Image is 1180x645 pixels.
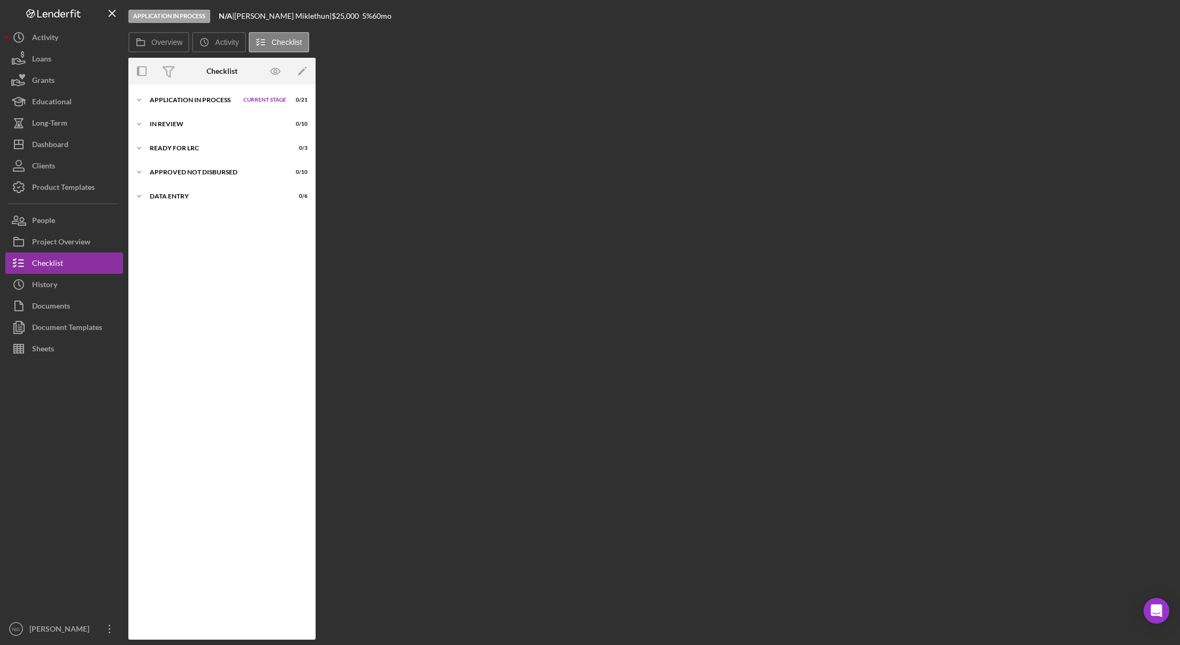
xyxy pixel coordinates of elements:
[249,32,309,52] button: Checklist
[32,155,55,179] div: Clients
[32,176,95,201] div: Product Templates
[5,48,123,70] button: Loans
[288,97,308,103] div: 0 / 21
[5,91,123,112] button: Educational
[5,295,123,317] button: Documents
[32,317,102,341] div: Document Templates
[150,169,281,175] div: Approved Not Disbursed
[1144,598,1169,624] div: Open Intercom Messenger
[150,121,281,127] div: In Review
[32,210,55,234] div: People
[32,252,63,277] div: Checklist
[206,67,237,75] div: Checklist
[32,274,57,298] div: History
[5,274,123,295] button: History
[151,38,182,47] label: Overview
[219,11,232,20] b: N/A
[219,12,234,20] div: |
[372,12,392,20] div: 60 mo
[5,618,123,640] button: NG[PERSON_NAME]
[5,252,123,274] button: Checklist
[128,32,189,52] button: Overview
[32,48,51,72] div: Loans
[5,155,123,176] button: Clients
[243,97,286,103] span: Current Stage
[5,27,123,48] button: Activity
[32,27,58,51] div: Activity
[5,210,123,231] button: People
[5,176,123,198] button: Product Templates
[12,626,20,632] text: NG
[32,231,90,255] div: Project Overview
[272,38,302,47] label: Checklist
[150,145,281,151] div: Ready for LRC
[5,317,123,338] button: Document Templates
[288,121,308,127] div: 0 / 10
[192,32,246,52] button: Activity
[32,112,67,136] div: Long-Term
[288,145,308,151] div: 0 / 3
[32,70,55,94] div: Grants
[32,295,70,319] div: Documents
[5,134,123,155] button: Dashboard
[32,338,54,362] div: Sheets
[32,91,72,115] div: Educational
[5,231,123,252] button: Project Overview
[128,10,210,23] div: Application In Process
[5,112,123,134] button: Long-Term
[362,12,372,20] div: 5 %
[5,338,123,359] button: Sheets
[234,12,332,20] div: [PERSON_NAME] Miklethun |
[288,193,308,199] div: 0 / 6
[150,193,281,199] div: Data Entry
[332,11,359,20] span: $25,000
[150,97,238,103] div: Application In Process
[5,70,123,91] button: Grants
[288,169,308,175] div: 0 / 10
[215,38,239,47] label: Activity
[32,134,68,158] div: Dashboard
[27,618,96,642] div: [PERSON_NAME]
